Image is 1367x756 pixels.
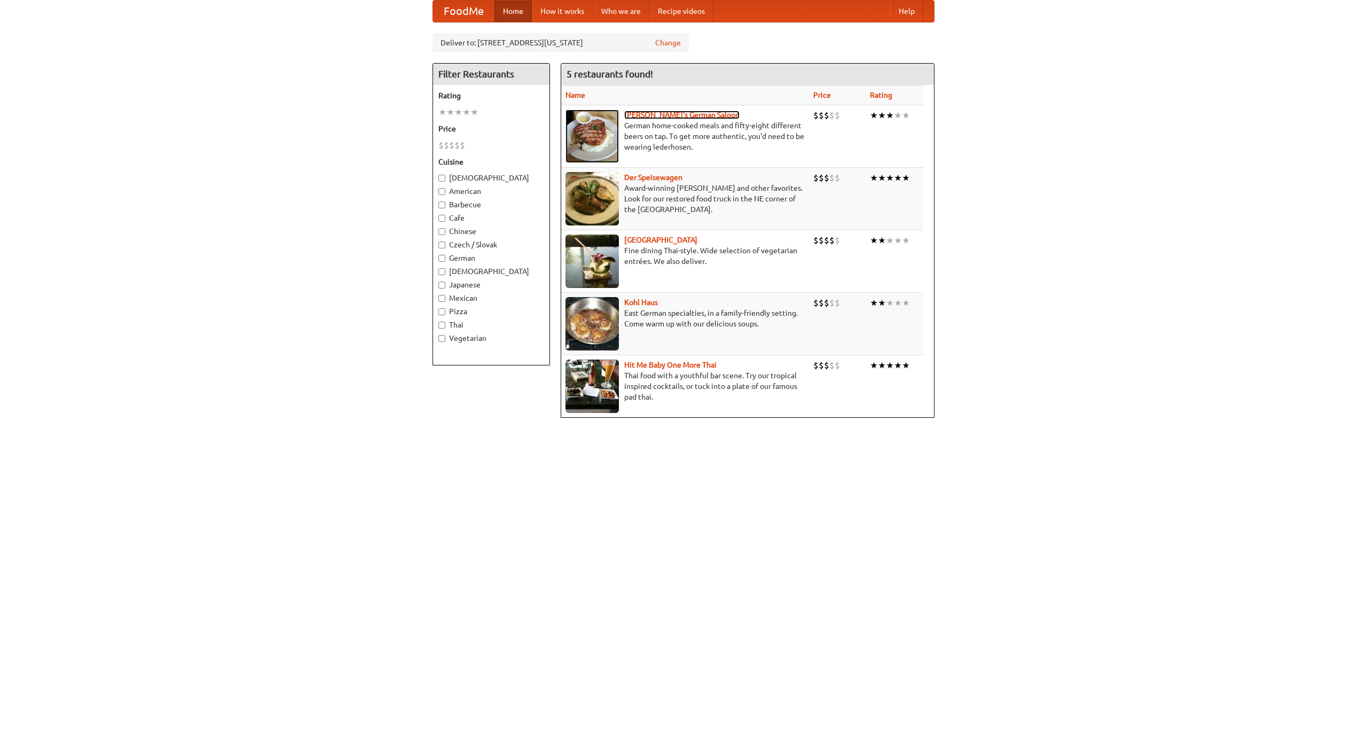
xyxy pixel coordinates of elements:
a: Change [655,37,681,48]
p: German home-cooked meals and fifty-eight different beers on tap. To get more authentic, you'd nee... [565,120,805,152]
a: Name [565,91,585,99]
li: $ [824,235,829,246]
input: German [438,255,445,262]
li: ★ [894,297,902,309]
li: $ [813,297,819,309]
li: ★ [470,106,478,118]
input: Czech / Slovak [438,241,445,248]
li: ★ [902,297,910,309]
input: Thai [438,322,445,329]
li: $ [460,139,465,151]
li: ★ [886,110,894,121]
li: $ [829,172,835,184]
a: [PERSON_NAME]'s German Saloon [624,111,740,119]
label: Pizza [438,306,544,317]
li: ★ [878,297,886,309]
li: $ [819,172,824,184]
img: esthers.jpg [565,110,619,163]
h5: Price [438,123,544,134]
li: $ [824,297,829,309]
li: $ [829,235,835,246]
input: Cafe [438,215,445,222]
li: ★ [902,360,910,371]
input: [DEMOGRAPHIC_DATA] [438,175,445,182]
li: $ [829,110,835,121]
li: $ [813,360,819,371]
label: Czech / Slovak [438,239,544,250]
li: ★ [870,110,878,121]
li: ★ [902,235,910,246]
li: ★ [886,297,894,309]
h4: Filter Restaurants [433,64,549,85]
li: $ [819,235,824,246]
a: Price [813,91,831,99]
label: Vegetarian [438,333,544,344]
li: ★ [878,110,886,121]
li: ★ [446,106,454,118]
p: Award-winning [PERSON_NAME] and other favorites. Look for our restored food truck in the NE corne... [565,183,805,215]
a: Help [890,1,923,22]
li: ★ [870,172,878,184]
p: East German specialties, in a family-friendly setting. Come warm up with our delicious soups. [565,308,805,329]
label: [DEMOGRAPHIC_DATA] [438,266,544,277]
li: $ [438,139,444,151]
li: $ [813,110,819,121]
li: $ [444,139,449,151]
a: Home [494,1,532,22]
img: speisewagen.jpg [565,172,619,225]
a: Rating [870,91,892,99]
li: ★ [902,110,910,121]
h5: Rating [438,90,544,101]
li: ★ [878,235,886,246]
a: FoodMe [433,1,494,22]
li: ★ [870,360,878,371]
input: Mexican [438,295,445,302]
label: German [438,253,544,263]
li: $ [819,360,824,371]
label: Chinese [438,226,544,237]
input: Vegetarian [438,335,445,342]
li: $ [813,235,819,246]
li: ★ [894,110,902,121]
img: babythai.jpg [565,360,619,413]
input: Pizza [438,308,445,315]
li: ★ [438,106,446,118]
label: Japanese [438,279,544,290]
a: How it works [532,1,593,22]
label: Mexican [438,293,544,303]
a: Hit Me Baby One More Thai [624,361,717,369]
li: ★ [870,297,878,309]
a: Der Speisewagen [624,173,682,182]
li: ★ [878,172,886,184]
li: ★ [462,106,470,118]
li: ★ [878,360,886,371]
li: ★ [886,172,894,184]
li: ★ [454,106,462,118]
ng-pluralize: 5 restaurants found! [567,69,653,79]
li: $ [819,110,824,121]
li: $ [835,360,840,371]
a: [GEOGRAPHIC_DATA] [624,236,697,244]
input: Chinese [438,228,445,235]
li: $ [449,139,454,151]
li: $ [454,139,460,151]
li: ★ [886,360,894,371]
label: Cafe [438,213,544,223]
li: $ [829,297,835,309]
li: ★ [886,235,894,246]
input: American [438,188,445,195]
img: kohlhaus.jpg [565,297,619,350]
li: ★ [870,235,878,246]
input: Japanese [438,282,445,289]
a: Kohl Haus [624,298,658,307]
li: $ [835,297,840,309]
li: $ [824,172,829,184]
a: Recipe videos [649,1,713,22]
li: ★ [894,172,902,184]
input: Barbecue [438,201,445,208]
li: $ [835,235,840,246]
